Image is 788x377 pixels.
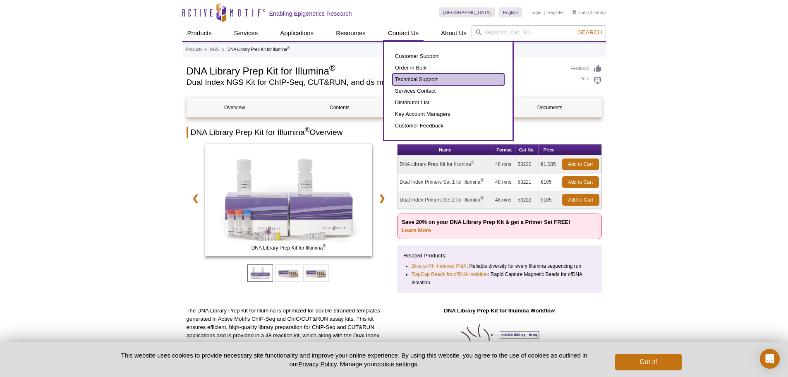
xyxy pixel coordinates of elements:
a: Contact Us [383,25,424,41]
sup: ® [287,46,290,50]
td: Dual Index Primers Set 2 for Illumina [398,191,493,209]
li: » [204,47,207,52]
a: Cart [572,10,587,15]
td: 48 rxns [493,173,515,191]
li: DNA Library Prep Kit for Illumina [228,47,290,52]
a: Products [186,46,202,53]
button: Search [575,29,604,36]
a: Add to Cart [562,194,599,206]
a: ❯ [373,189,391,208]
td: 53222 [515,191,539,209]
th: Name [398,144,493,156]
img: Your Cart [572,10,576,14]
td: 48 rxns [493,156,515,173]
a: Register [547,10,564,15]
a: Contents [292,98,388,118]
p: This website uses cookies to provide necessary site functionality and improve your online experie... [107,351,602,368]
a: Print [571,75,602,84]
sup: ® [480,196,483,200]
a: English [499,7,522,17]
td: Dual Index Primers Set 1 for Illumina [398,173,493,191]
a: Login [530,10,541,15]
a: About Us [436,25,472,41]
a: Services Contact [393,85,504,97]
img: DNA Library Prep Kit for Illumina [205,144,373,256]
th: Price [539,144,560,156]
a: Learn More [402,227,431,233]
td: €1,085 [539,156,560,173]
p: Related Products: [403,252,596,260]
th: Cat No. [515,144,539,156]
button: Got it! [615,354,681,370]
a: Services [229,25,263,41]
li: : Reliable diversity for every Illumina sequencing run [412,262,588,270]
sup: ® [305,126,310,133]
strong: DNA Library Prep Kit for Illumina Workflow [444,307,555,314]
a: Order in Bulk [393,62,504,74]
td: 53220 [515,156,539,173]
td: DNA Library Prep Kit for Illumina [398,156,493,173]
a: Products [182,25,217,41]
h2: Dual Index NGS Kit for ChIP-Seq, CUT&RUN, and ds methylated DNA assays [187,79,563,86]
a: Key Account Managers [393,108,504,120]
span: Search [578,29,602,36]
td: 48 rxns [493,191,515,209]
a: Applications [275,25,319,41]
a: Privacy Policy [298,360,336,367]
td: €105 [539,173,560,191]
a: ❮ [187,189,204,208]
a: Distributor List [393,97,504,108]
a: Customer Support [393,50,504,62]
td: 53221 [515,173,539,191]
sup: ® [323,244,326,248]
a: RapCap Beads for cfDNA Isolation [412,270,488,279]
a: [GEOGRAPHIC_DATA] [439,7,495,17]
a: DNA Library Prep Kit for Illumina [205,144,373,258]
td: €105 [539,191,560,209]
h1: DNA Library Prep Kit for Illumina [187,64,563,77]
p: The DNA Library Prep Kit for Illumina is optimized for double-stranded templates generated in Act... [187,307,391,356]
a: Feedback [571,64,602,73]
a: Customer Feedback [393,120,504,132]
sup: ® [480,178,483,182]
h2: DNA Library Prep Kit for Illumina Overview [187,127,602,138]
a: Diversi-Phi Indexed PhiX [412,262,467,270]
li: » [222,47,225,52]
li: : Rapid Capture Magnetic Beads for cfDNA Isolation [412,270,588,287]
a: NGS [210,46,219,53]
a: Technical Support [393,74,504,85]
button: cookie settings [376,360,417,367]
strong: Save 20% on your DNA Library Prep Kit & get a Primer Set FREE! [402,219,570,233]
a: Add to Cart [562,176,599,188]
li: | [544,7,545,17]
a: Resources [331,25,371,41]
sup: ® [329,63,335,72]
li: (0 items) [572,7,606,17]
a: Overview [187,98,283,118]
a: Add to Cart [562,158,599,170]
h2: Enabling Epigenetics Research [269,10,352,17]
sup: ® [471,160,474,165]
span: DNA Library Prep Kit for Illumina [207,244,371,252]
div: Open Intercom Messenger [760,349,780,369]
th: Format [493,144,515,156]
input: Keyword, Cat. No. [472,25,606,39]
a: Documents [502,98,598,118]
